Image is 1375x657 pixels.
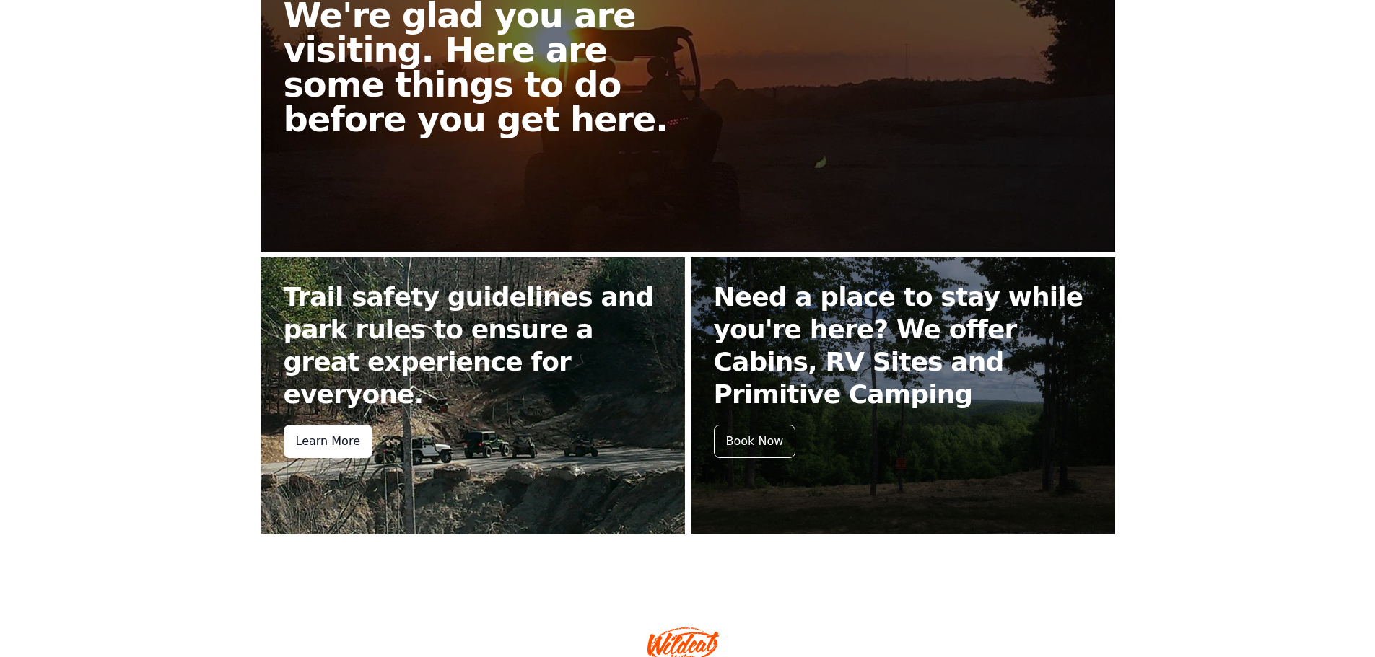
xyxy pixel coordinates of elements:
[284,281,662,410] h2: Trail safety guidelines and park rules to ensure a great experience for everyone.
[714,281,1092,410] h2: Need a place to stay while you're here? We offer Cabins, RV Sites and Primitive Camping
[284,425,372,458] div: Learn More
[261,257,685,534] a: Trail safety guidelines and park rules to ensure a great experience for everyone. Learn More
[714,425,796,458] div: Book Now
[691,257,1115,534] a: Need a place to stay while you're here? We offer Cabins, RV Sites and Primitive Camping Book Now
